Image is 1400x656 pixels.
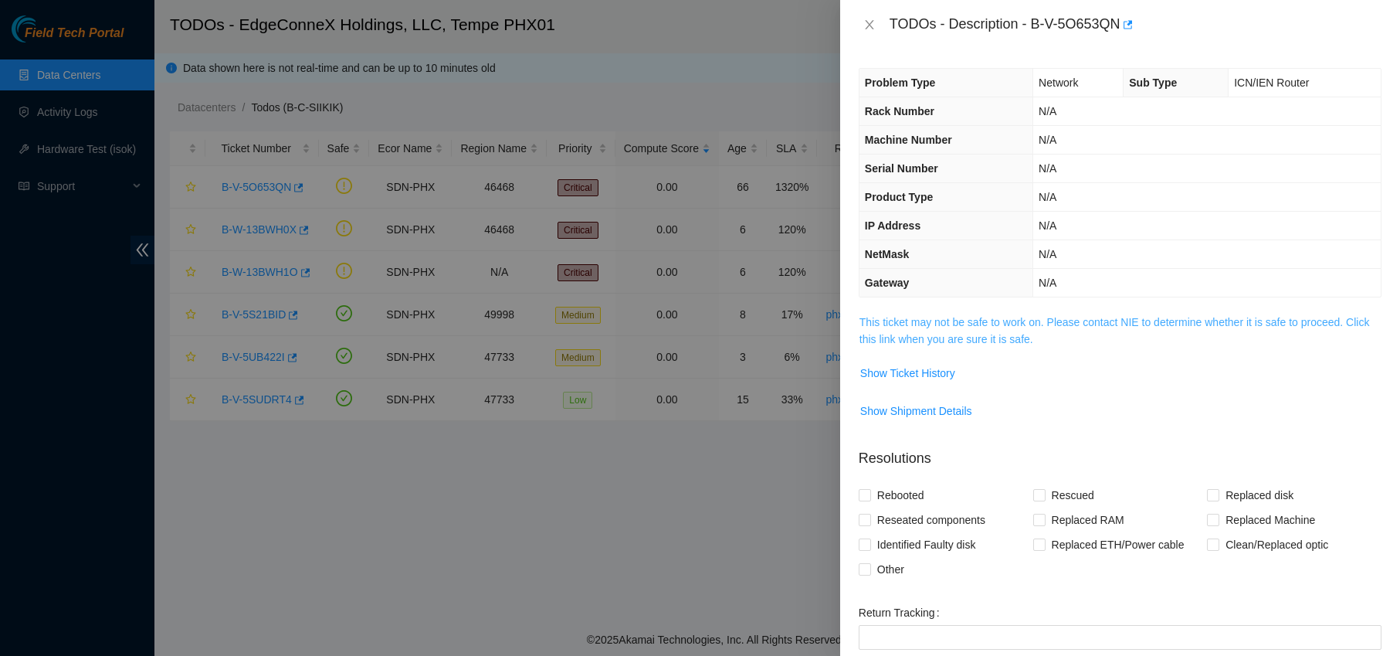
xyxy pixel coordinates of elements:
[865,248,910,260] span: NetMask
[865,191,933,203] span: Product Type
[1129,76,1177,89] span: Sub Type
[871,532,982,557] span: Identified Faulty disk
[1234,76,1309,89] span: ICN/IEN Router
[1046,532,1191,557] span: Replaced ETH/Power cable
[859,625,1381,650] input: Return Tracking
[1219,532,1334,557] span: Clean/Replaced optic
[1046,483,1100,508] span: Rescued
[1039,76,1078,89] span: Network
[860,365,955,382] span: Show Ticket History
[1039,248,1056,260] span: N/A
[860,403,972,420] span: Show Shipment Details
[1219,508,1321,532] span: Replaced Machine
[859,361,956,386] button: Show Ticket History
[859,399,973,423] button: Show Shipment Details
[871,483,931,508] span: Rebooted
[865,219,920,232] span: IP Address
[865,134,952,146] span: Machine Number
[1039,277,1056,289] span: N/A
[865,105,934,117] span: Rack Number
[859,316,1370,345] a: This ticket may not be safe to work on. Please contact NIE to determine whether it is safe to pro...
[1039,105,1056,117] span: N/A
[859,436,1381,469] p: Resolutions
[1219,483,1300,508] span: Replaced disk
[859,18,880,32] button: Close
[865,162,938,175] span: Serial Number
[871,508,992,532] span: Reseated components
[1039,191,1056,203] span: N/A
[865,277,910,289] span: Gateway
[863,19,876,31] span: close
[1046,508,1131,532] span: Replaced RAM
[1039,134,1056,146] span: N/A
[1039,162,1056,175] span: N/A
[871,557,910,582] span: Other
[859,600,946,625] label: Return Tracking
[1039,219,1056,232] span: N/A
[865,76,936,89] span: Problem Type
[890,12,1381,37] div: TODOs - Description - B-V-5O653QN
